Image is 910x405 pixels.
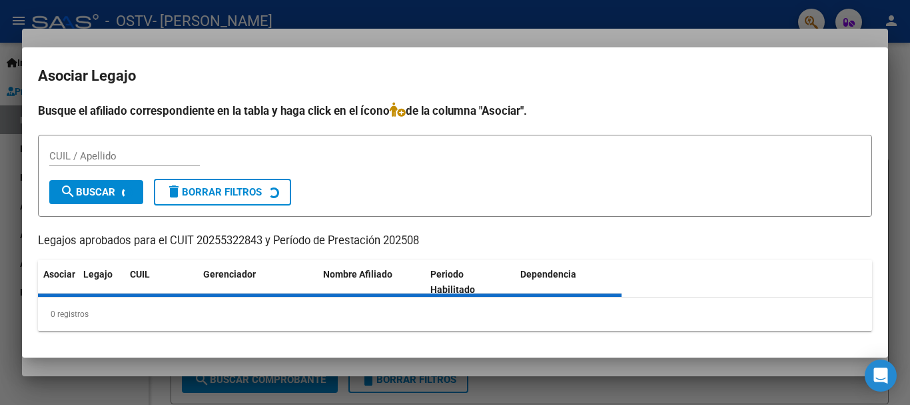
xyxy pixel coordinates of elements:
button: Borrar Filtros [154,179,291,206]
datatable-header-cell: Dependencia [515,260,622,304]
datatable-header-cell: Legajo [78,260,125,304]
div: Open Intercom Messenger [865,360,897,392]
span: Asociar [43,269,75,280]
span: Periodo Habilitado [430,269,475,295]
datatable-header-cell: Periodo Habilitado [425,260,515,304]
h2: Asociar Legajo [38,63,872,89]
span: Nombre Afiliado [323,269,392,280]
span: Buscar [60,186,115,198]
p: Legajos aprobados para el CUIT 20255322843 y Período de Prestación 202508 [38,233,872,250]
span: Legajo [83,269,113,280]
datatable-header-cell: CUIL [125,260,198,304]
span: Borrar Filtros [166,186,262,198]
datatable-header-cell: Asociar [38,260,78,304]
span: Dependencia [520,269,576,280]
span: CUIL [130,269,150,280]
div: 0 registros [38,298,872,331]
datatable-header-cell: Gerenciador [198,260,318,304]
mat-icon: search [60,183,76,199]
mat-icon: delete [166,183,182,199]
h4: Busque el afiliado correspondiente en la tabla y haga click en el ícono de la columna "Asociar". [38,102,872,119]
datatable-header-cell: Nombre Afiliado [318,260,425,304]
button: Buscar [49,180,143,204]
span: Gerenciador [203,269,256,280]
